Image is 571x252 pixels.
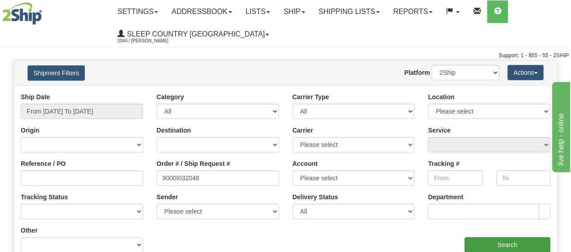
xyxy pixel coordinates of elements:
[21,226,37,235] label: Other
[386,0,439,23] a: Reports
[21,92,50,101] label: Ship Date
[496,170,550,186] input: To
[21,192,68,202] label: Tracking Status
[507,65,543,80] button: Actions
[312,0,386,23] a: Shipping lists
[550,80,570,172] iframe: chat widget
[404,68,430,77] label: Platform
[428,92,454,101] label: Location
[292,92,329,101] label: Carrier Type
[157,92,184,101] label: Category
[111,0,165,23] a: Settings
[292,159,318,168] label: Account
[2,52,569,60] div: Support: 1 - 855 - 55 - 2SHIP
[165,0,239,23] a: Addressbook
[125,30,265,38] span: Sleep Country [GEOGRAPHIC_DATA]
[21,159,66,168] label: Reference / PO
[21,126,39,135] label: Origin
[239,0,277,23] a: Lists
[157,192,178,202] label: Sender
[157,126,191,135] label: Destination
[428,170,482,186] input: From
[111,23,276,46] a: Sleep Country [GEOGRAPHIC_DATA] 2044 / [PERSON_NAME]
[157,159,230,168] label: Order # / Ship Request #
[428,126,450,135] label: Service
[292,192,338,202] label: Delivery Status
[277,0,311,23] a: Ship
[28,65,85,81] button: Shipment Filters
[7,5,84,16] div: live help - online
[428,159,459,168] label: Tracking #
[428,192,463,202] label: Department
[292,126,313,135] label: Carrier
[2,2,42,25] img: logo2044.jpg
[117,37,185,46] span: 2044 / [PERSON_NAME]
